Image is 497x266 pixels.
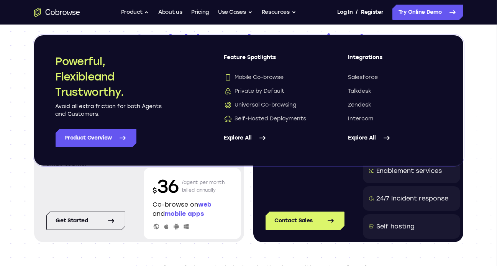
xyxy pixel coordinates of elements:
p: 36 [153,174,179,199]
a: Go to the home page [34,8,80,17]
span: Mobile Co-browse [224,74,284,81]
a: Pricing [191,5,209,20]
span: Scalable and customized [34,29,463,54]
a: Try Online Demo [392,5,463,20]
a: Register [361,5,383,20]
img: Private by Default [224,87,232,95]
a: Mobile Co-browseMobile Co-browse [224,74,318,81]
a: Explore All [224,129,318,147]
a: Explore All [348,129,442,147]
a: Zendesk [348,101,442,109]
p: Co-browse on and [153,200,232,218]
a: Salesforce [348,74,442,81]
span: Zendesk [348,101,372,109]
a: Universal Co-browsingUniversal Co-browsing [224,101,318,109]
span: Integrations [348,54,442,67]
span: Universal Co-browsing [224,101,297,109]
a: Self-Hosted DeploymentsSelf-Hosted Deployments [224,115,318,123]
a: Talkdesk [348,87,442,95]
a: Contact Sales [266,212,344,230]
div: Enablement services [377,166,442,176]
img: Self-Hosted Deployments [224,115,232,123]
button: Use Cases [218,5,253,20]
span: Intercom [348,115,374,123]
button: Product [121,5,149,20]
span: Private by Default [224,87,285,95]
p: Avoid all extra friction for both Agents and Customers. [56,103,163,118]
span: Salesforce [348,74,378,81]
a: Intercom [348,115,442,123]
button: Resources [262,5,296,20]
a: Private by DefaultPrivate by Default [224,87,318,95]
span: Talkdesk [348,87,372,95]
span: mobile apps [165,210,204,217]
span: web [198,201,212,208]
div: 24/7 Incident response [377,194,449,203]
a: Get started [46,212,125,230]
p: /agent per month billed annually [182,174,225,199]
h1: pricing models [34,29,463,78]
img: Mobile Co-browse [224,74,232,81]
span: $ [153,186,157,195]
span: Feature Spotlights [224,54,318,67]
h2: Powerful, Flexible and Trustworthy. [56,54,163,100]
span: / [356,8,358,17]
a: Product Overview [56,129,136,147]
a: Log In [337,5,353,20]
span: Self-Hosted Deployments [224,115,307,123]
div: Self hosting [377,222,415,231]
a: About us [158,5,182,20]
img: Universal Co-browsing [224,101,232,109]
